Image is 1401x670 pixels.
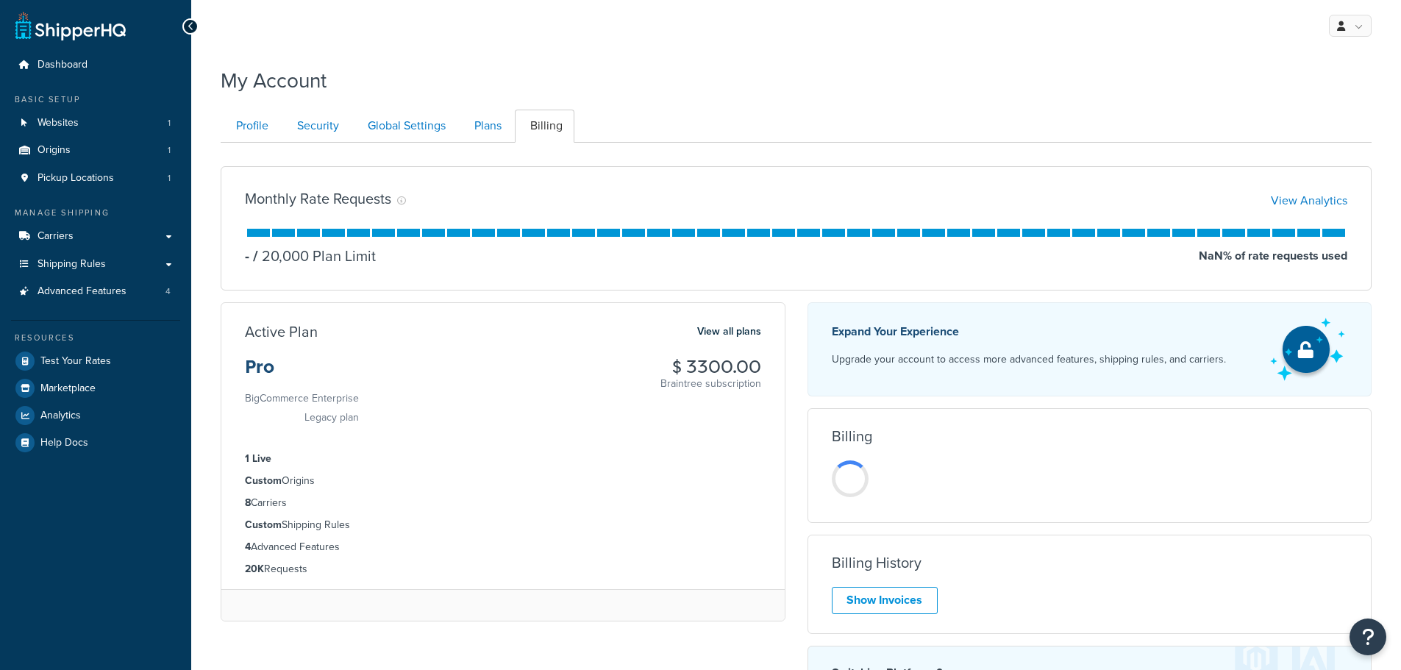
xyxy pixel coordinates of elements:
[245,539,761,555] li: Advanced Features
[11,278,180,305] li: Advanced Features
[168,117,171,129] span: 1
[38,172,114,185] span: Pickup Locations
[11,278,180,305] a: Advanced Features 4
[40,382,96,395] span: Marketplace
[245,451,271,466] strong: 1 Live
[1350,619,1386,655] button: Open Resource Center
[832,321,1226,342] p: Expand Your Experience
[11,430,180,456] a: Help Docs
[38,285,126,298] span: Advanced Features
[282,110,351,143] a: Security
[245,357,359,388] h3: Pro
[11,165,180,192] a: Pickup Locations 1
[11,93,180,106] div: Basic Setup
[11,251,180,278] a: Shipping Rules
[515,110,574,143] a: Billing
[38,59,88,71] span: Dashboard
[1271,192,1347,209] a: View Analytics
[168,144,171,157] span: 1
[832,555,921,571] h3: Billing History
[40,355,111,368] span: Test Your Rates
[245,561,264,577] strong: 20K
[221,66,327,95] h1: My Account
[11,207,180,219] div: Manage Shipping
[38,230,74,243] span: Carriers
[245,391,359,406] small: BigCommerce Enterprise
[11,110,180,137] li: Websites
[245,495,761,511] li: Carriers
[245,246,249,266] p: -
[459,110,513,143] a: Plans
[165,285,171,298] span: 4
[11,51,180,79] a: Dashboard
[38,258,106,271] span: Shipping Rules
[11,348,180,374] a: Test Your Rates
[11,223,180,250] a: Carriers
[245,190,391,207] h3: Monthly Rate Requests
[38,117,79,129] span: Websites
[808,302,1372,396] a: Expand Your Experience Upgrade your account to access more advanced features, shipping rules, and...
[253,245,258,267] span: /
[11,110,180,137] a: Websites 1
[832,428,872,444] h3: Billing
[11,332,180,344] div: Resources
[245,517,761,533] li: Shipping Rules
[11,165,180,192] li: Pickup Locations
[832,349,1226,370] p: Upgrade your account to access more advanced features, shipping rules, and carriers.
[245,495,251,510] strong: 8
[697,322,761,341] a: View all plans
[245,324,318,340] h3: Active Plan
[38,144,71,157] span: Origins
[832,587,938,614] a: Show Invoices
[249,246,376,266] p: 20,000 Plan Limit
[304,410,359,425] small: Legacy plan
[660,357,761,377] h3: $ 3300.00
[11,375,180,402] a: Marketplace
[660,377,761,391] p: Braintree subscription
[245,517,282,532] strong: Custom
[11,402,180,429] a: Analytics
[221,110,280,143] a: Profile
[245,539,251,555] strong: 4
[245,473,761,489] li: Origins
[15,11,126,40] a: ShipperHQ Home
[352,110,457,143] a: Global Settings
[11,137,180,164] li: Origins
[11,137,180,164] a: Origins 1
[1199,246,1347,266] p: NaN % of rate requests used
[40,437,88,449] span: Help Docs
[40,410,81,422] span: Analytics
[168,172,171,185] span: 1
[245,473,282,488] strong: Custom
[245,561,761,577] li: Requests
